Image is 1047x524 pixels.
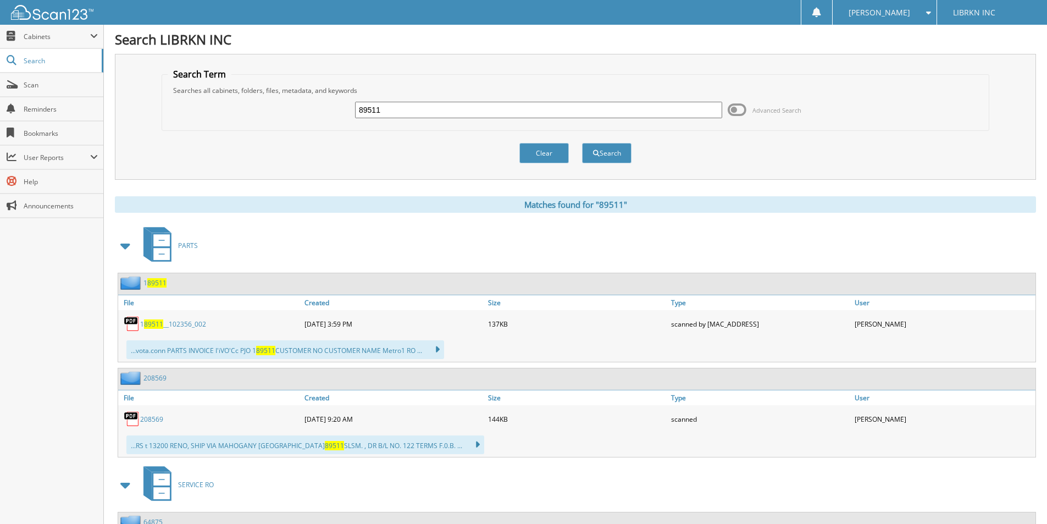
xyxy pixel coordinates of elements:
span: 89511 [144,319,163,329]
span: Help [24,177,98,186]
img: folder2.png [120,371,143,385]
span: 89511 [325,441,344,450]
a: SERVICE RO [137,463,214,506]
span: Announcements [24,201,98,211]
a: 189511__102356_002 [140,319,206,329]
img: PDF.png [124,411,140,427]
a: Type [668,390,852,405]
div: ...vota.conn PARTS INVOICE I'iVO'Cc PJO 1 CUSTOMER NO CUSTOMER NAME Metro1 RO ... [126,340,444,359]
img: scan123-logo-white.svg [11,5,93,20]
div: Matches found for "89511" [115,196,1036,213]
div: scanned by [MAC_ADDRESS] [668,313,852,335]
div: [DATE] 9:20 AM [302,408,485,430]
span: SERVICE RO [178,480,214,489]
a: File [118,295,302,310]
a: Size [485,295,669,310]
span: User Reports [24,153,90,162]
a: 189511 [143,278,167,288]
h1: Search LIBRKN INC [115,30,1036,48]
a: Created [302,295,485,310]
a: File [118,390,302,405]
a: Size [485,390,669,405]
a: User [852,295,1035,310]
div: [PERSON_NAME] [852,408,1035,430]
span: 89511 [147,278,167,288]
div: scanned [668,408,852,430]
span: Advanced Search [752,106,801,114]
a: 208569 [140,415,163,424]
div: [PERSON_NAME] [852,313,1035,335]
div: [DATE] 3:59 PM [302,313,485,335]
span: Scan [24,80,98,90]
div: 144KB [485,408,669,430]
legend: Search Term [168,68,231,80]
a: Type [668,295,852,310]
button: Search [582,143,631,163]
span: Reminders [24,104,98,114]
a: PARTS [137,224,198,267]
span: PARTS [178,241,198,250]
div: 137KB [485,313,669,335]
span: LIBRKN INC [953,9,995,16]
img: PDF.png [124,316,140,332]
span: Search [24,56,96,65]
span: Cabinets [24,32,90,41]
a: User [852,390,1035,405]
span: Bookmarks [24,129,98,138]
a: 208569 [143,373,167,383]
div: Searches all cabinets, folders, files, metadata, and keywords [168,86,983,95]
div: ...RS t 13200 RENO, SHIP VIA MAHOGANY [GEOGRAPHIC_DATA] SLSM. , DR B/L NO. 122 TERMS F.0.B. ... [126,435,484,454]
img: folder2.png [120,276,143,290]
span: 89511 [256,346,275,355]
button: Clear [519,143,569,163]
span: [PERSON_NAME] [849,9,910,16]
a: Created [302,390,485,405]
